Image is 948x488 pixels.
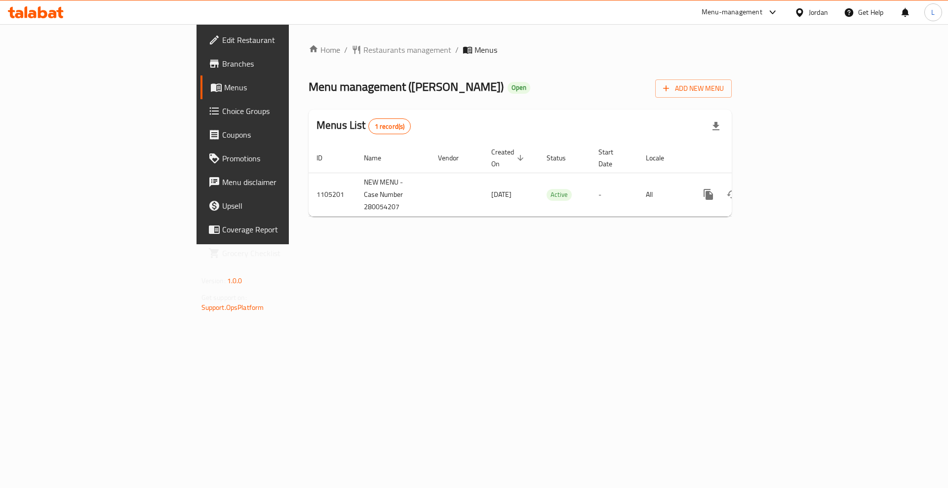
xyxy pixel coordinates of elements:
a: Menu disclaimer [200,170,355,194]
h2: Menus List [316,118,411,134]
span: Menus [224,81,347,93]
span: Edit Restaurant [222,34,347,46]
span: Active [547,189,572,200]
th: Actions [689,143,799,173]
span: Coverage Report [222,224,347,235]
span: Grocery Checklist [222,247,347,259]
span: Start Date [598,146,626,170]
span: [DATE] [491,188,512,201]
div: Open [508,82,530,94]
span: L [931,7,935,18]
div: Total records count [368,118,411,134]
span: Menu disclaimer [222,176,347,188]
span: Status [547,152,579,164]
span: Upsell [222,200,347,212]
span: Choice Groups [222,105,347,117]
a: Coverage Report [200,218,355,241]
span: Menus [474,44,497,56]
span: Version: [201,274,226,287]
a: Menus [200,75,355,99]
td: - [591,173,638,216]
span: Add New Menu [663,82,724,95]
span: Name [364,152,394,164]
button: Change Status [720,183,744,206]
span: Created On [491,146,527,170]
td: All [638,173,689,216]
a: Coupons [200,123,355,147]
button: Add New Menu [655,79,732,98]
div: Export file [704,114,728,138]
div: Menu-management [702,6,762,18]
span: Coupons [222,129,347,141]
span: 1 record(s) [369,122,411,131]
a: Branches [200,52,355,75]
span: ID [316,152,335,164]
div: Active [547,189,572,201]
span: Open [508,83,530,92]
td: NEW MENU - Case Number 280054207 [356,173,430,216]
nav: breadcrumb [309,44,732,56]
a: Grocery Checklist [200,241,355,265]
a: Restaurants management [352,44,451,56]
li: / [455,44,459,56]
span: Vendor [438,152,472,164]
span: Get support on: [201,291,247,304]
span: Branches [222,58,347,70]
button: more [697,183,720,206]
span: Menu management ( [PERSON_NAME] ) [309,75,504,98]
a: Upsell [200,194,355,218]
a: Choice Groups [200,99,355,123]
span: Locale [646,152,677,164]
div: Jordan [809,7,828,18]
span: Promotions [222,152,347,164]
span: 1.0.0 [227,274,242,287]
a: Promotions [200,147,355,170]
span: Restaurants management [363,44,451,56]
a: Edit Restaurant [200,28,355,52]
table: enhanced table [309,143,799,217]
a: Support.OpsPlatform [201,301,264,314]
